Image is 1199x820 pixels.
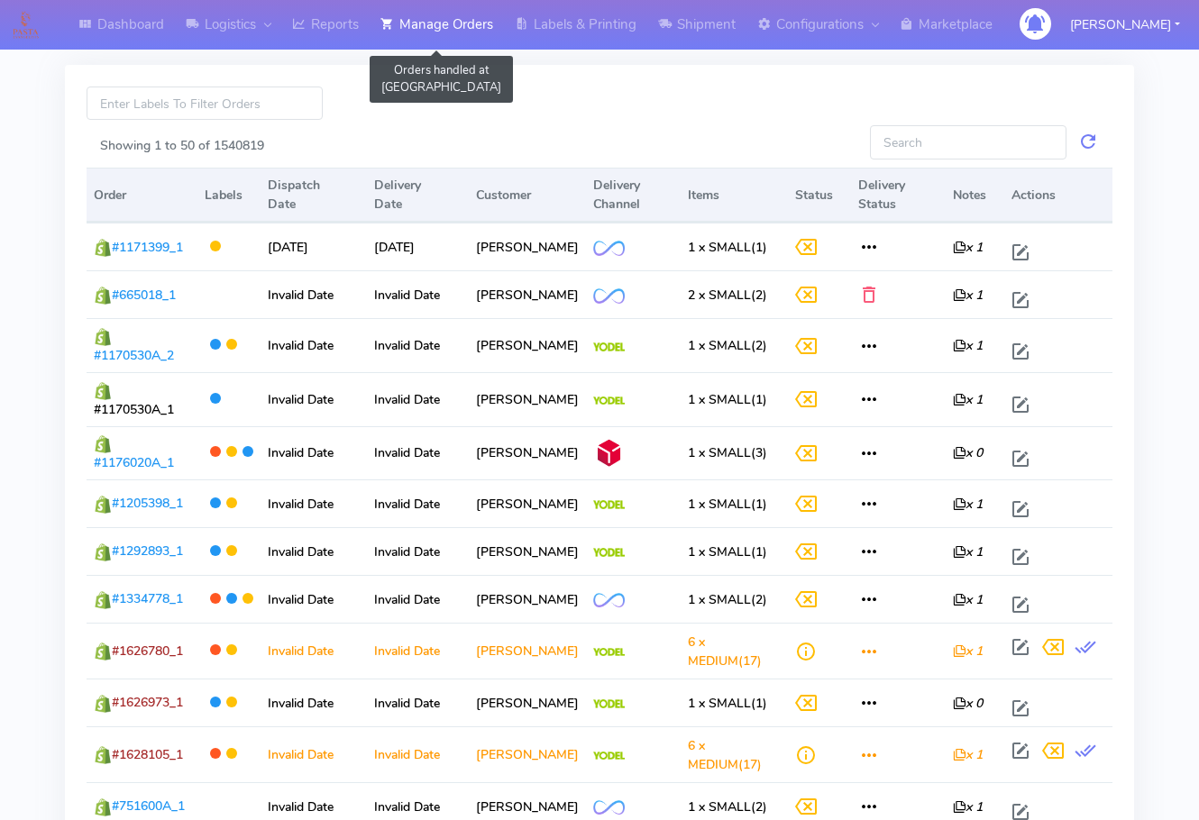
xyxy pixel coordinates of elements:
span: (1) [688,496,767,513]
th: Status [788,168,851,223]
span: #1176020A_1 [94,454,174,471]
span: #1292893_1 [112,542,183,560]
span: #1626973_1 [112,694,183,711]
td: Invalid Date [367,726,469,782]
span: 1 x SMALL [688,543,751,560]
span: 1 x SMALL [688,239,751,256]
td: [PERSON_NAME] [469,479,586,527]
span: #1334778_1 [112,590,183,607]
span: 1 x SMALL [688,798,751,815]
img: OnFleet [593,593,625,608]
td: Invalid Date [261,318,367,372]
span: (1) [688,543,767,560]
i: x 1 [953,337,983,354]
span: (3) [688,444,767,461]
img: Yodel [593,342,625,351]
span: 1 x SMALL [688,337,751,354]
span: (1) [688,695,767,712]
span: (1) [688,391,767,408]
th: Items [681,168,788,223]
span: 1 x SMALL [688,391,751,408]
i: x 0 [953,695,983,712]
img: OnFleet [593,241,625,256]
td: [PERSON_NAME] [469,726,586,782]
td: [PERSON_NAME] [469,527,586,575]
span: (2) [688,798,767,815]
input: Enter Labels To Filter Orders [87,87,323,120]
i: x 1 [953,798,983,815]
td: Invalid Date [367,575,469,623]
td: Invalid Date [261,479,367,527]
span: (17) [688,737,762,773]
span: #751600A_1 [112,797,185,815]
th: Labels [197,168,261,223]
td: Invalid Date [367,270,469,318]
td: Invalid Date [367,372,469,426]
td: Invalid Date [261,679,367,726]
img: Yodel [593,648,625,657]
img: Yodel [593,548,625,557]
span: (2) [688,337,767,354]
img: DPD [593,437,625,469]
td: Invalid Date [261,372,367,426]
td: Invalid Date [261,270,367,318]
td: Invalid Date [367,318,469,372]
td: Invalid Date [261,426,367,480]
td: [PERSON_NAME] [469,318,586,372]
td: [PERSON_NAME] [469,270,586,318]
i: x 1 [953,746,983,763]
img: Yodel [593,752,625,761]
span: 1 x SMALL [688,496,751,513]
td: Invalid Date [367,479,469,527]
td: [DATE] [261,223,367,270]
i: x 1 [953,287,983,304]
img: OnFleet [593,288,625,304]
img: Yodel [593,500,625,509]
span: #1171399_1 [112,239,183,256]
td: [PERSON_NAME] [469,372,586,426]
td: Invalid Date [367,623,469,679]
span: #665018_1 [112,287,176,304]
img: OnFleet [593,800,625,815]
th: Customer [469,168,586,223]
td: [PERSON_NAME] [469,575,586,623]
span: #1626780_1 [112,642,183,660]
th: Notes [946,168,1004,223]
i: x 1 [953,591,983,608]
span: #1205398_1 [112,495,183,512]
span: #1170530A_1 [94,401,174,418]
td: [PERSON_NAME] [469,623,586,679]
img: Yodel [593,396,625,405]
input: Search [870,125,1067,159]
span: 6 x MEDIUM [688,737,738,773]
i: x 1 [953,391,983,408]
span: (17) [688,633,762,670]
td: [PERSON_NAME] [469,426,586,480]
i: x 1 [953,543,983,560]
td: [PERSON_NAME] [469,223,586,270]
th: Actions [1004,168,1112,223]
i: x 1 [953,496,983,513]
span: 2 x SMALL [688,287,751,304]
th: Delivery Date [367,168,469,223]
td: [DATE] [367,223,469,270]
img: Yodel [593,699,625,708]
span: 1 x SMALL [688,591,751,608]
i: x 1 [953,239,983,256]
span: 6 x MEDIUM [688,633,738,670]
th: Dispatch Date [261,168,367,223]
i: x 0 [953,444,983,461]
th: Order [87,168,197,223]
button: [PERSON_NAME] [1057,6,1194,43]
th: Delivery Channel [586,168,681,223]
td: Invalid Date [261,527,367,575]
td: [PERSON_NAME] [469,679,586,726]
span: 1 x SMALL [688,444,751,461]
th: Delivery Status [851,168,946,223]
span: 1 x SMALL [688,695,751,712]
label: Showing 1 to 50 of 1540819 [100,136,264,155]
span: (2) [688,591,767,608]
span: #1628105_1 [112,746,183,763]
td: Invalid Date [367,527,469,575]
td: Invalid Date [261,575,367,623]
